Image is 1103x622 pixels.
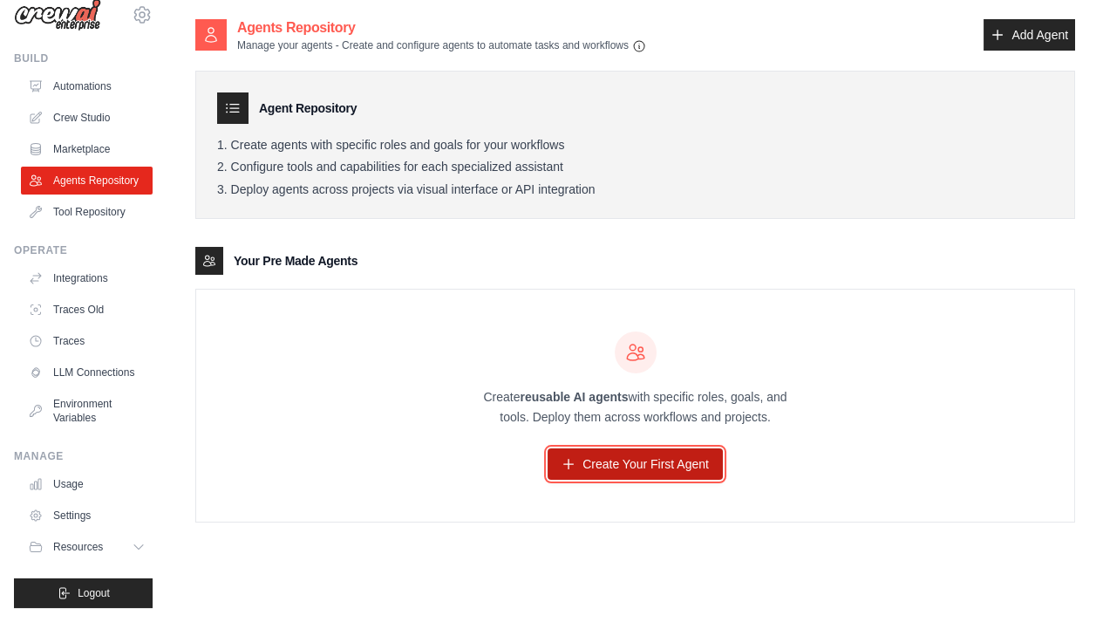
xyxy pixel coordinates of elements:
[21,104,153,132] a: Crew Studio
[984,19,1075,51] a: Add Agent
[78,586,110,600] span: Logout
[21,198,153,226] a: Tool Repository
[217,138,1053,154] li: Create agents with specific roles and goals for your workflows
[520,390,628,404] strong: reusable AI agents
[53,540,103,554] span: Resources
[14,51,153,65] div: Build
[259,99,357,117] h3: Agent Repository
[21,533,153,561] button: Resources
[21,470,153,498] a: Usage
[21,359,153,386] a: LLM Connections
[217,182,1053,198] li: Deploy agents across projects via visual interface or API integration
[237,17,646,38] h2: Agents Repository
[237,38,646,53] p: Manage your agents - Create and configure agents to automate tasks and workflows
[217,160,1053,175] li: Configure tools and capabilities for each specialized assistant
[548,448,723,480] a: Create Your First Agent
[21,502,153,530] a: Settings
[21,264,153,292] a: Integrations
[21,72,153,100] a: Automations
[21,135,153,163] a: Marketplace
[14,449,153,463] div: Manage
[468,387,803,427] p: Create with specific roles, goals, and tools. Deploy them across workflows and projects.
[14,578,153,608] button: Logout
[21,390,153,432] a: Environment Variables
[21,296,153,324] a: Traces Old
[234,252,357,270] h3: Your Pre Made Agents
[21,167,153,195] a: Agents Repository
[21,327,153,355] a: Traces
[14,243,153,257] div: Operate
